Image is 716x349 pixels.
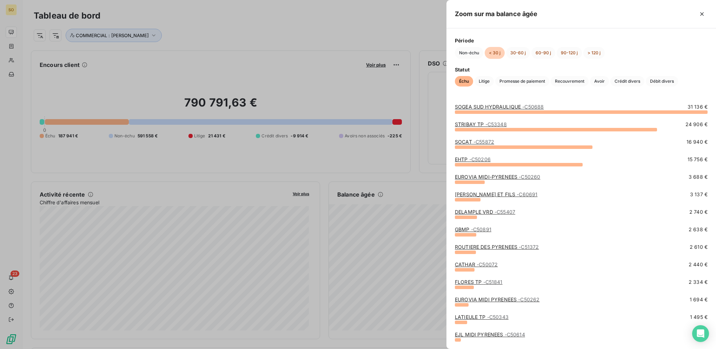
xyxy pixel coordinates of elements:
[455,244,539,250] a: ROUTIERE DES PYRENEES
[455,156,491,162] a: EHTP
[455,66,708,73] span: Statut
[455,314,509,320] a: LATIEULE TP
[685,121,708,128] span: 24 906 €
[477,261,498,267] span: - C50072
[495,76,549,87] button: Promesse de paiement
[455,139,494,145] a: SOCAT
[455,279,503,285] a: FLORES TP
[690,314,708,321] span: 1 495 €
[590,76,609,87] button: Avoir
[455,37,708,44] span: Période
[455,331,525,337] a: EJL MIDI PYRENEES
[475,76,494,87] button: Litige
[505,331,525,337] span: - C50614
[687,138,708,145] span: 16 940 €
[455,121,507,127] a: STRIBAY TP
[455,261,498,267] a: CATHAR
[610,76,644,87] button: Crédit divers
[690,296,708,303] span: 1 694 €
[688,156,708,163] span: 15 756 €
[690,244,708,251] span: 2 610 €
[689,173,708,180] span: 3 688 €
[519,174,540,180] span: - C50260
[519,244,539,250] span: - C51372
[455,209,515,215] a: DELAMPLE VRD
[455,174,540,180] a: EUROVIA MIDI-PYRENEES
[455,76,473,87] button: Échu
[689,261,708,268] span: 2 440 €
[646,76,678,87] button: Débit divers
[469,156,491,162] span: - C50206
[557,47,582,59] button: 90-120 j
[688,103,708,110] span: 31 136 €
[455,226,491,232] a: GBMP
[455,104,544,110] a: SOGEA SUD HYDRAULIQUE
[455,9,538,19] h5: Zoom sur ma balance âgée
[473,139,494,145] span: - C55872
[495,209,515,215] span: - C55407
[692,325,709,342] div: Open Intercom Messenger
[531,47,555,59] button: 60-90 j
[689,279,708,286] span: 2 334 €
[689,226,708,233] span: 2 638 €
[689,208,708,215] span: 2 740 €
[522,104,544,110] span: - C50688
[485,47,505,59] button: < 30 j
[455,47,483,59] button: Non-échu
[487,314,509,320] span: - C50343
[455,296,539,302] a: EUROVIA MIDI PYRENEES
[690,191,708,198] span: 3 137 €
[455,191,537,197] a: [PERSON_NAME] ET FILS
[583,47,605,59] button: > 120 j
[518,296,539,302] span: - C50262
[471,226,491,232] span: - C50891
[483,279,503,285] span: - C51841
[506,47,530,59] button: 30-60 j
[517,191,537,197] span: - C60691
[485,121,507,127] span: - C53348
[551,76,589,87] button: Recouvrement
